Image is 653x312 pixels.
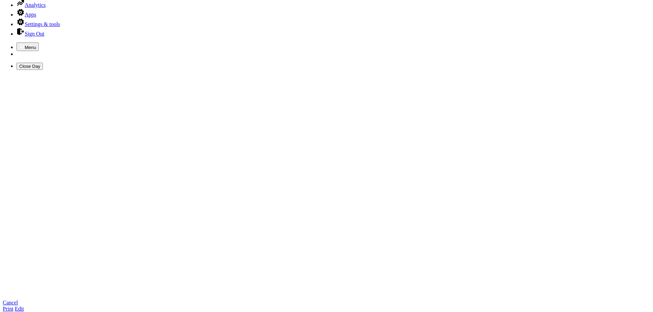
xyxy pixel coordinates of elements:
button: Close Day [16,63,43,70]
button: Menu [16,42,39,51]
a: Settings & tools [16,21,60,27]
a: Print [3,306,13,312]
a: Analytics [16,2,46,8]
a: Cancel [3,300,18,305]
a: Edit [15,306,24,312]
a: Apps [16,12,36,17]
a: Sign Out [16,31,44,37]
